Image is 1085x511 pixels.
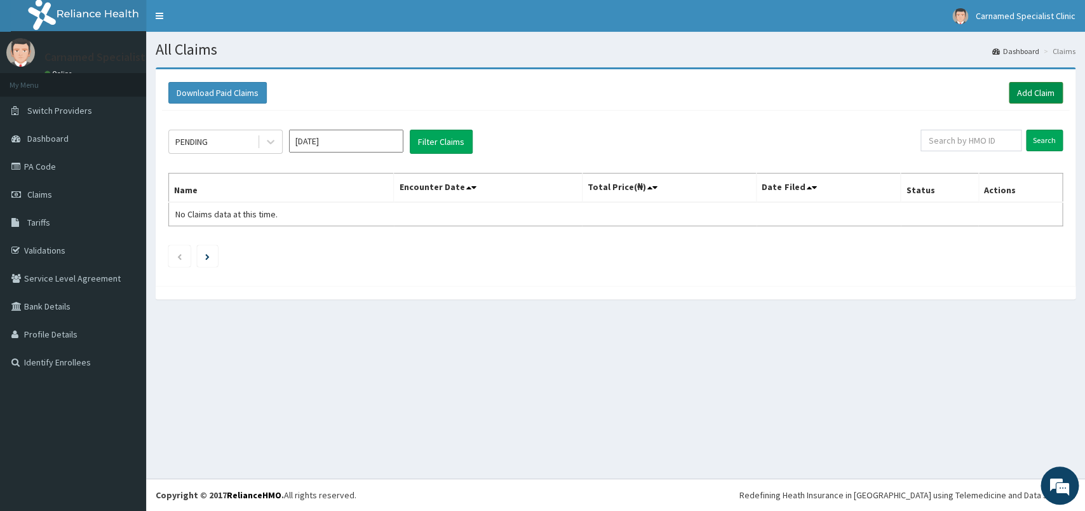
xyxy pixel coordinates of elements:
input: Search by HMO ID [920,130,1021,151]
input: Search [1026,130,1063,151]
a: Online [44,69,75,78]
strong: Copyright © 2017 . [156,489,284,501]
th: Status [901,174,978,203]
a: RelianceHMO [227,489,281,501]
div: PENDING [175,135,208,148]
th: Encounter Date [394,174,582,203]
th: Total Price(₦) [582,174,756,203]
button: Download Paid Claims [168,82,267,104]
th: Actions [978,174,1062,203]
span: Switch Providers [27,105,92,116]
input: Select Month and Year [289,130,403,153]
span: Claims [27,189,52,200]
a: Add Claim [1009,82,1063,104]
a: Dashboard [992,46,1039,57]
a: Previous page [177,250,182,262]
h1: All Claims [156,41,1075,58]
th: Name [169,174,394,203]
th: Date Filed [757,174,901,203]
footer: All rights reserved. [146,479,1085,511]
img: User Image [952,8,968,24]
p: Carnamed Specialist Clinic [44,51,175,63]
span: Tariffs [27,217,50,228]
button: Filter Claims [410,130,473,154]
span: Carnamed Specialist Clinic [976,10,1075,22]
a: Next page [205,250,210,262]
div: Redefining Heath Insurance in [GEOGRAPHIC_DATA] using Telemedicine and Data Science! [739,489,1075,501]
span: No Claims data at this time. [175,208,278,220]
li: Claims [1041,46,1075,57]
img: User Image [6,38,35,67]
span: Dashboard [27,133,69,144]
